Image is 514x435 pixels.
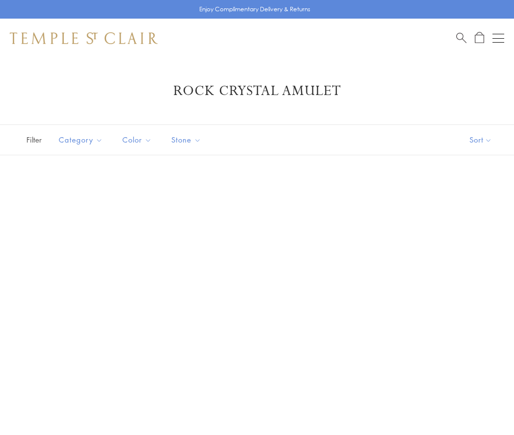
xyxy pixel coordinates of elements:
[492,32,504,44] button: Open navigation
[24,82,490,100] h1: Rock Crystal Amulet
[447,125,514,155] button: Show sort by
[115,129,159,151] button: Color
[54,134,110,146] span: Category
[475,32,484,44] a: Open Shopping Bag
[166,134,209,146] span: Stone
[199,4,310,14] p: Enjoy Complimentary Delivery & Returns
[10,32,158,44] img: Temple St. Clair
[164,129,209,151] button: Stone
[456,32,467,44] a: Search
[117,134,159,146] span: Color
[51,129,110,151] button: Category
